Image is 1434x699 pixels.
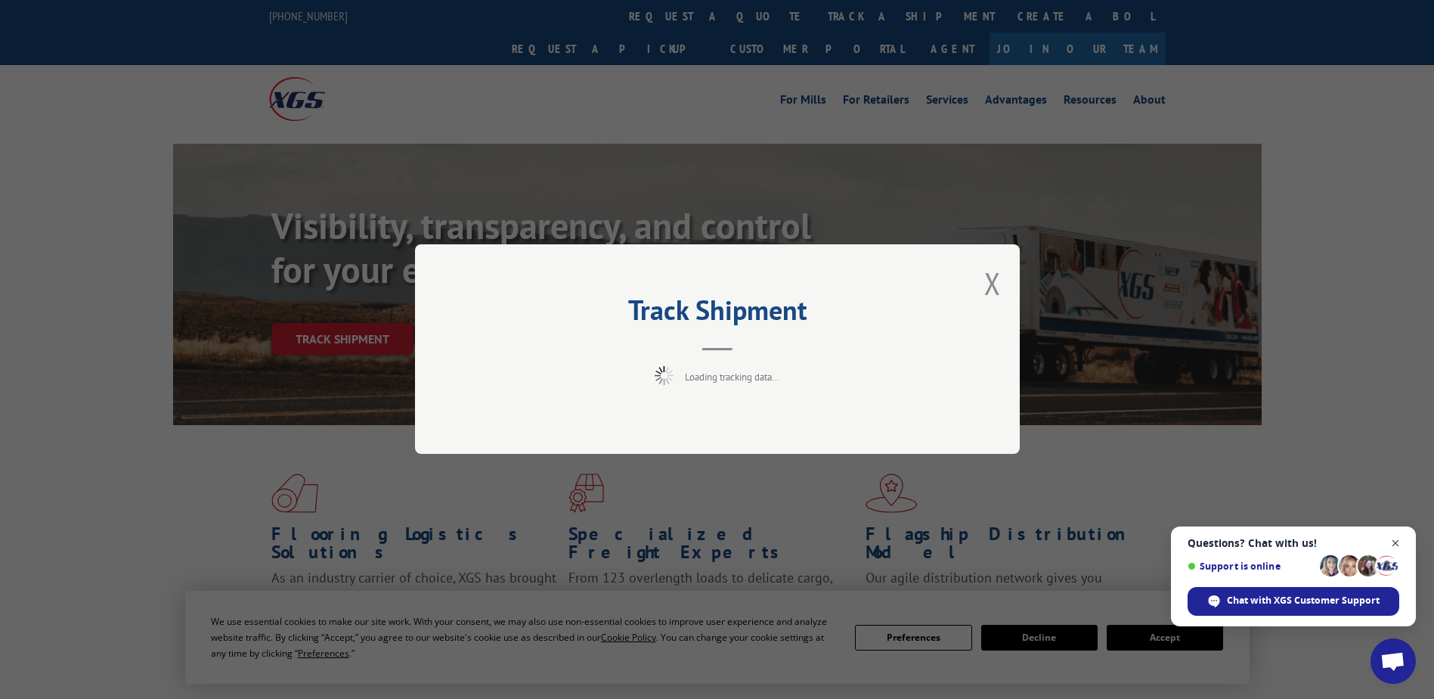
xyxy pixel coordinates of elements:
[1188,561,1315,572] span: Support is online
[1371,638,1416,684] div: Open chat
[1188,587,1399,616] div: Chat with XGS Customer Support
[685,371,780,384] span: Loading tracking data...
[491,300,944,328] h2: Track Shipment
[984,263,1001,303] button: Close modal
[1227,594,1380,607] span: Chat with XGS Customer Support
[655,367,674,386] img: xgs-loading
[1188,537,1399,549] span: Questions? Chat with us!
[1386,534,1405,553] span: Close chat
